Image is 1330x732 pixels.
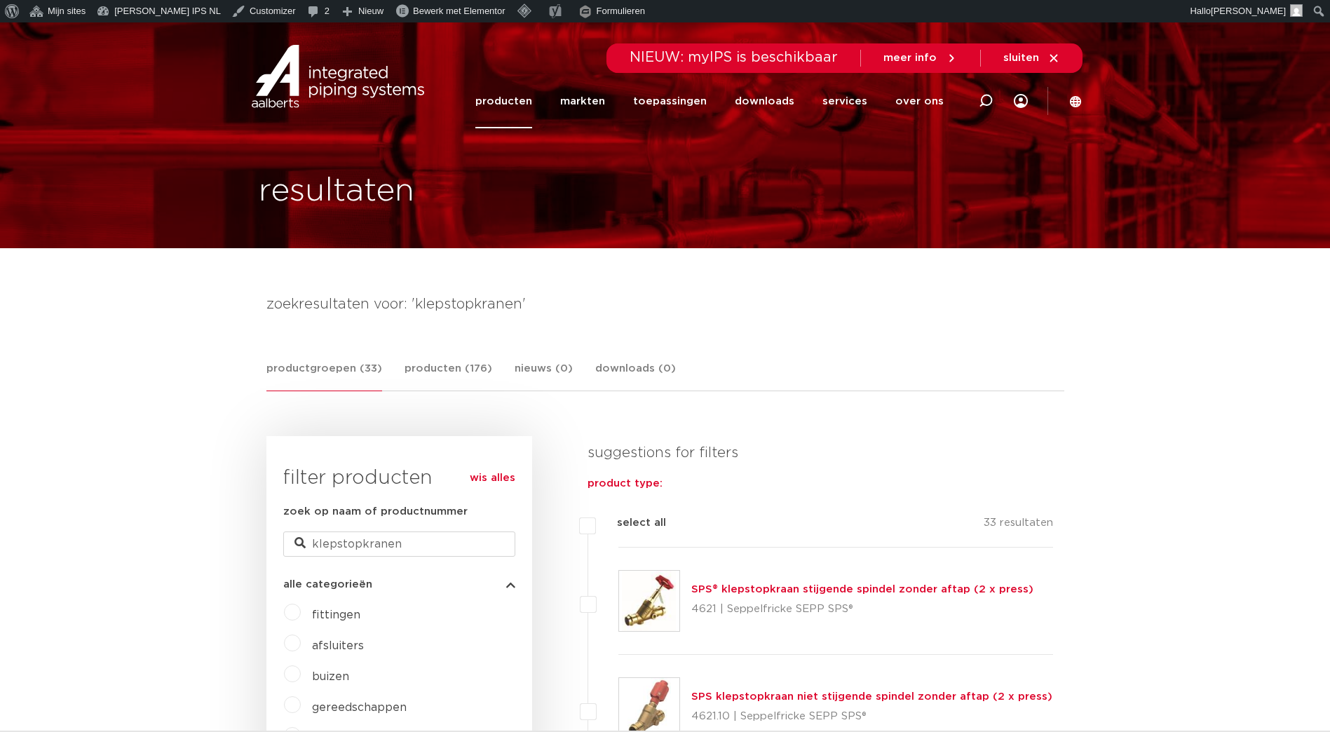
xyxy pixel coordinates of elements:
[595,360,676,391] a: downloads (0)
[312,640,364,651] a: afsluiters
[266,293,1064,316] h4: zoekresultaten voor: 'klepstopkranen'
[312,702,407,713] a: gereedschappen
[283,503,468,520] label: zoek op naam of productnummer
[691,584,1033,595] a: SPS® klepstopkraan stijgende spindel zonder aftap (2 x press)
[822,74,867,128] a: services
[984,515,1053,536] p: 33 resultaten
[470,470,515,487] a: wis alles
[560,74,605,128] a: markten
[475,74,532,128] a: producten
[691,705,1052,728] p: 4621.10 | Seppelfricke SEPP SPS®
[312,609,360,621] a: fittingen
[588,475,1054,492] a: product type:
[630,50,838,65] span: NIEUW: myIPS is beschikbaar
[633,74,707,128] a: toepassingen
[1211,6,1286,16] span: [PERSON_NAME]
[895,74,944,128] a: over ons
[691,598,1033,621] p: 4621 | Seppelfricke SEPP SPS®
[735,74,794,128] a: downloads
[883,53,937,63] span: meer info
[1003,53,1039,63] span: sluiten
[883,52,958,65] a: meer info
[312,671,349,682] a: buizen
[259,169,414,214] h1: resultaten
[405,360,492,391] a: producten (176)
[266,360,382,391] a: productgroepen (33)
[475,74,944,128] nav: Menu
[691,691,1052,702] a: SPS klepstopkraan niet stijgende spindel zonder aftap (2 x press)
[1014,72,1028,130] nav: Menu
[413,6,505,16] span: Bewerk met Elementor
[515,360,573,391] a: nieuws (0)
[619,571,679,631] img: Thumbnail for SPS® klepstopkraan stijgende spindel zonder aftap (2 x press)
[283,464,515,492] h3: filter producten
[283,579,372,590] span: alle categorieën
[283,531,515,557] input: zoeken
[283,579,515,590] button: alle categorieën
[1003,52,1060,65] a: sluiten
[596,515,666,531] label: select all
[588,442,1054,464] h4: suggestions for filters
